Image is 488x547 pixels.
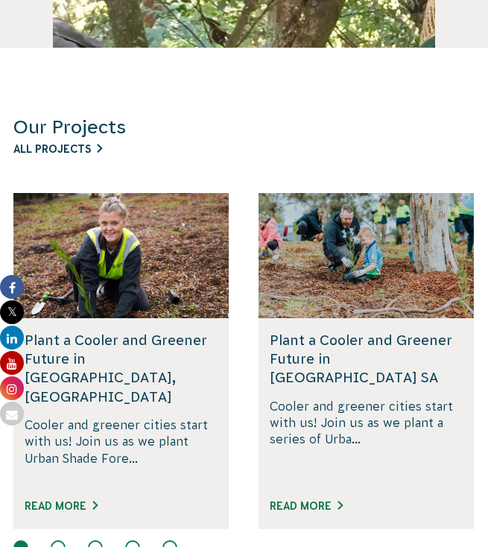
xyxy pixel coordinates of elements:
p: Cooler and greener cities start with us! Join us as we plant a series of Urba... [270,398,463,481]
a: Read More [25,500,98,512]
h5: Plant a Cooler and Greener Future in [GEOGRAPHIC_DATA], [GEOGRAPHIC_DATA] [25,331,218,406]
h3: Our Projects [13,115,475,139]
a: All Projects [13,143,102,155]
h5: Plant a Cooler and Greener Future in [GEOGRAPHIC_DATA] SA [270,331,463,388]
p: Cooler and greener cities start with us! Join us as we plant Urban Shade Fore... [25,417,218,481]
a: Read More [270,500,343,512]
